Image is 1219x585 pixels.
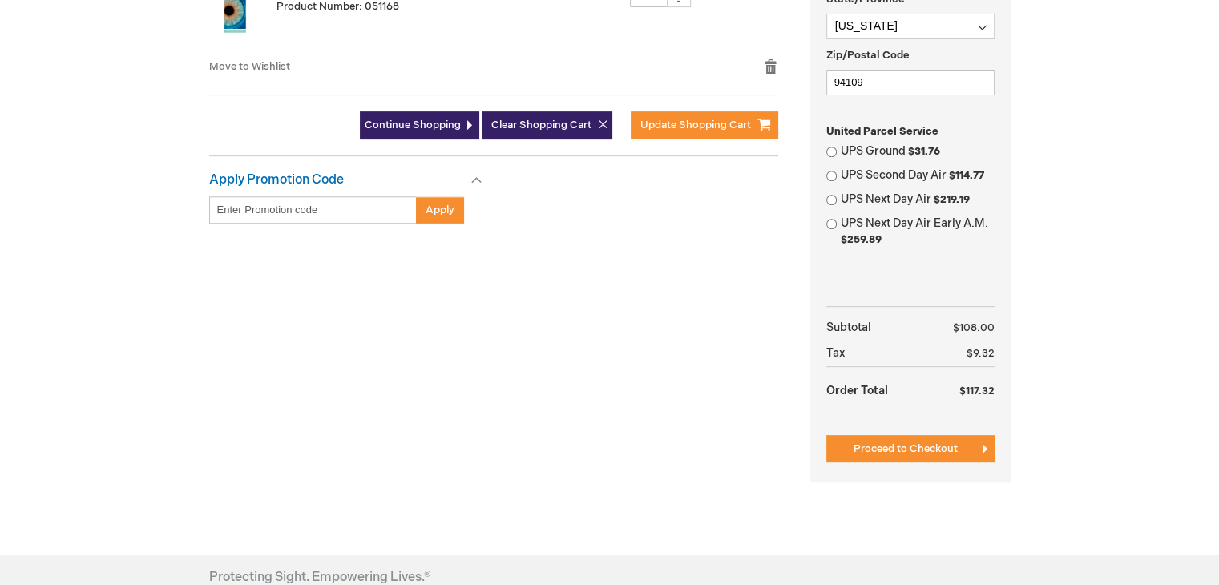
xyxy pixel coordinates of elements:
label: UPS Second Day Air [841,167,995,184]
button: Update Shopping Cart [631,111,778,139]
button: Clear Shopping Cart [482,111,612,139]
span: $117.32 [959,385,995,397]
span: Update Shopping Cart [640,119,751,131]
span: Zip/Postal Code [826,49,910,62]
span: $9.32 [967,347,995,360]
a: Move to Wishlist [209,60,290,73]
label: UPS Next Day Air [841,192,995,208]
span: United Parcel Service [826,125,938,138]
span: Proceed to Checkout [854,442,958,455]
span: Continue Shopping [365,119,461,131]
strong: Apply Promotion Code [209,172,344,188]
input: Enter Promotion code [209,196,417,224]
span: Clear Shopping Cart [491,119,591,131]
th: Tax [826,341,922,367]
label: UPS Ground [841,143,995,159]
span: $259.89 [841,233,882,246]
button: Apply [416,196,464,224]
span: $114.77 [949,169,984,182]
button: Proceed to Checkout [826,435,995,462]
strong: Order Total [826,376,888,404]
span: $219.19 [934,193,970,206]
h4: Protecting Sight. Empowering Lives.® [209,571,430,585]
span: $108.00 [953,321,995,334]
span: $31.76 [908,145,940,158]
span: Apply [426,204,454,216]
label: UPS Next Day Air Early A.M. [841,216,995,248]
a: Continue Shopping [360,111,479,139]
th: Subtotal [826,315,922,341]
